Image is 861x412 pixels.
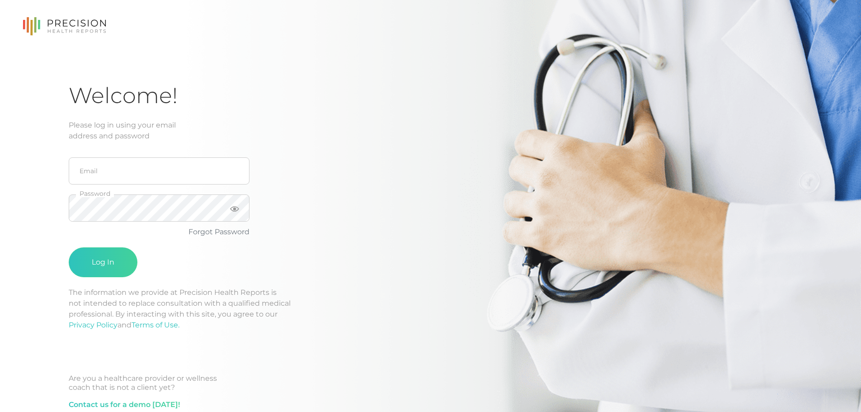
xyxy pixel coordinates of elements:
input: Email [69,157,249,185]
a: Privacy Policy [69,321,118,329]
button: Log In [69,247,137,277]
a: Contact us for a demo [DATE]! [69,399,180,410]
a: Terms of Use. [132,321,179,329]
div: Please log in using your email address and password [69,120,792,142]
h1: Welcome! [69,82,792,109]
p: The information we provide at Precision Health Reports is not intended to replace consultation wi... [69,287,792,331]
div: Are you a healthcare provider or wellness coach that is not a client yet? [69,374,792,392]
a: Forgot Password [188,227,249,236]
